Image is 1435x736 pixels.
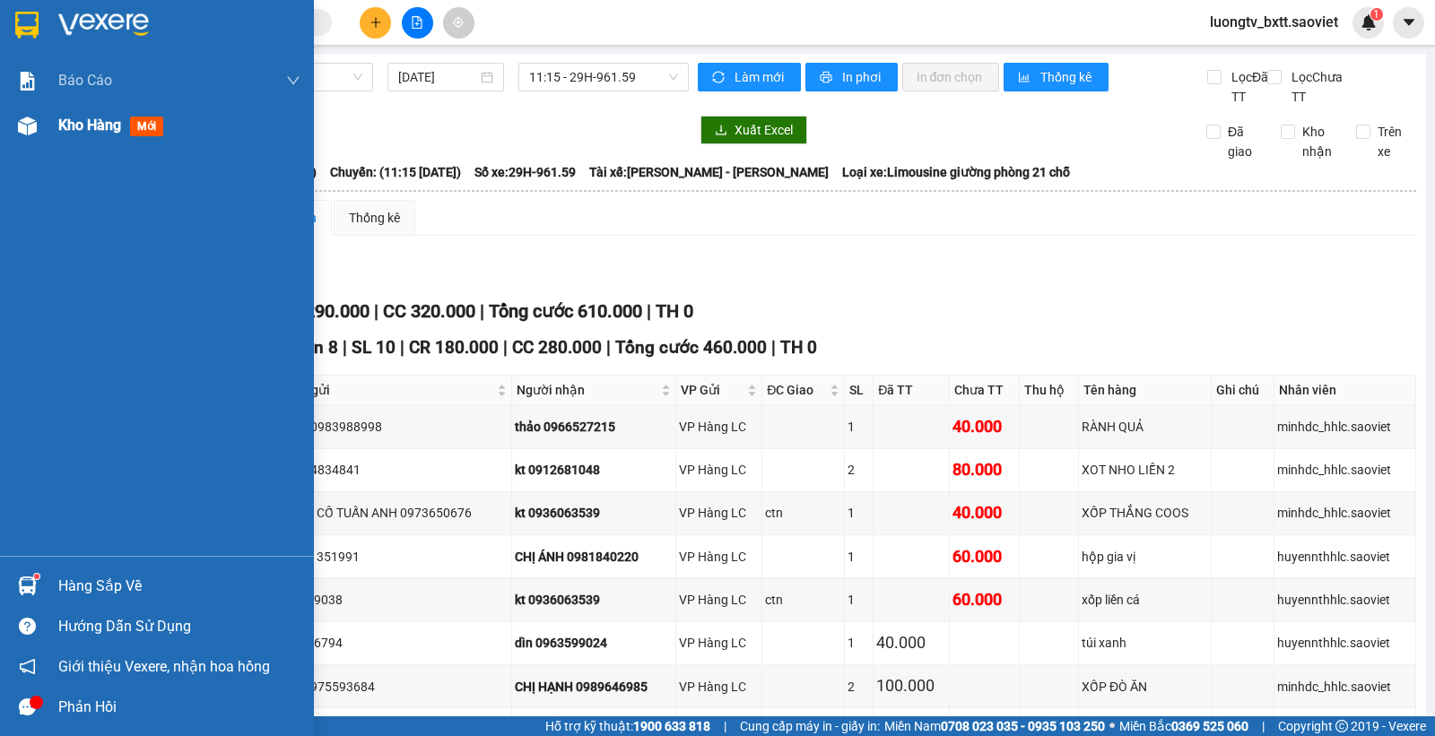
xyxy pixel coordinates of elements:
[780,337,817,358] span: TH 0
[1082,460,1209,480] div: XOT NHO LIỀN 2
[848,503,870,523] div: 1
[1082,547,1209,567] div: hộp gia vị
[805,63,898,91] button: printerIn phơi
[1079,376,1213,405] th: Tên hàng
[480,300,484,322] span: |
[1109,723,1115,730] span: ⚪️
[1082,633,1209,653] div: túi xanh
[679,590,760,610] div: VP Hàng LC
[402,7,433,39] button: file-add
[545,716,710,736] span: Hỗ trợ kỹ thuật:
[1277,503,1413,523] div: minhdc_hhlc.saoviet
[842,162,1070,182] span: Loại xe: Limousine giường phòng 21 chỗ
[1277,547,1413,567] div: huyennthhlc.saoviet
[18,576,37,595] img: warehouse-icon
[58,655,270,678] span: Giới thiệu Vexere, nhận hoa hồng
[740,716,880,736] span: Cung cấp máy in - giấy in:
[271,503,509,523] div: THẮNG CỐ TUẤN ANH 0973650676
[515,547,673,567] div: CHỊ ÁNH 0981840220
[374,300,378,322] span: |
[735,67,787,87] span: Làm mới
[884,716,1105,736] span: Miền Nam
[712,71,727,85] span: sync
[1284,67,1357,107] span: Lọc Chưa TT
[1370,8,1383,21] sup: 1
[1004,63,1109,91] button: bar-chartThống kê
[845,376,874,405] th: SL
[633,719,710,733] strong: 1900 633 818
[1277,590,1413,610] div: huyennthhlc.saoviet
[679,677,760,697] div: VP Hàng LC
[15,12,39,39] img: logo-vxr
[19,698,36,715] span: message
[876,673,946,698] div: 100.000
[18,72,37,91] img: solution-icon
[950,376,1020,405] th: Chưa TT
[58,573,300,600] div: Hàng sắp về
[515,677,673,697] div: CHỊ HẠNH 0989646985
[952,587,1016,612] div: 60.000
[58,694,300,721] div: Phản hồi
[700,116,807,144] button: downloadXuất Excel
[1224,67,1271,107] span: Lọc Đã TT
[767,380,826,400] span: ĐC Giao
[1082,590,1209,610] div: xốp liền cá
[286,74,300,88] span: down
[1361,14,1377,30] img: icon-new-feature
[589,162,829,182] span: Tài xế: [PERSON_NAME] - [PERSON_NAME]
[1277,460,1413,480] div: minhdc_hhlc.saoviet
[676,535,763,578] td: VP Hàng LC
[19,618,36,635] span: question-circle
[735,120,793,140] span: Xuất Excel
[724,716,726,736] span: |
[952,414,1016,439] div: 40.000
[1393,7,1424,39] button: caret-down
[1196,11,1352,33] span: luongtv_bxtt.saoviet
[876,630,946,655] div: 40.000
[848,590,870,610] div: 1
[842,67,883,87] span: In phơi
[679,417,760,437] div: VP Hàng LC
[452,16,465,29] span: aim
[19,658,36,675] span: notification
[1277,417,1413,437] div: minhdc_hhlc.saoviet
[848,417,870,437] div: 1
[1277,633,1413,653] div: huyennthhlc.saoviet
[902,63,1000,91] button: In đơn chọn
[952,457,1016,482] div: 80.000
[676,665,763,708] td: VP Hàng LC
[647,300,651,322] span: |
[1401,14,1417,30] span: caret-down
[1082,503,1209,523] div: XỐP THẮNG COOS
[330,162,461,182] span: Chuyến: (11:15 [DATE])
[529,64,677,91] span: 11:15 - 29H-961.59
[383,300,475,322] span: CC 320.000
[277,300,370,322] span: CR 290.000
[765,590,841,610] div: ctn
[291,337,338,358] span: Đơn 8
[271,460,509,480] div: KT 0374834841
[698,63,801,91] button: syncLàm mới
[512,337,602,358] span: CC 280.000
[1040,67,1094,87] span: Thống kê
[1295,122,1342,161] span: Kho nhận
[34,574,39,579] sup: 1
[273,380,493,400] span: Người gửi
[681,380,744,400] span: VP Gửi
[820,71,835,85] span: printer
[130,117,163,136] span: mới
[271,417,509,437] div: C NGA 0983988998
[848,633,870,653] div: 1
[443,7,474,39] button: aim
[606,337,611,358] span: |
[400,337,404,358] span: |
[1212,376,1274,405] th: Ghi chú
[398,67,478,87] input: 15/08/2025
[679,547,760,567] div: VP Hàng LC
[515,460,673,480] div: kt 0912681048
[349,208,400,228] div: Thống kê
[1335,720,1348,732] span: copyright
[848,677,870,697] div: 2
[515,590,673,610] div: kt 0936063539
[679,503,760,523] div: VP Hàng LC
